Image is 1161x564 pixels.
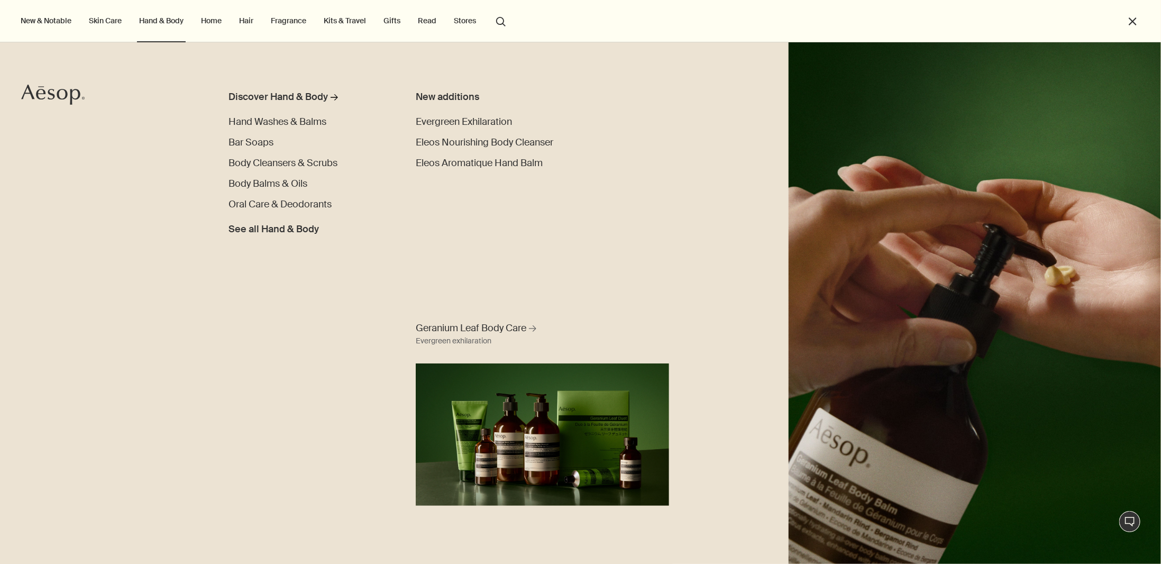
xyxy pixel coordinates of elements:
span: Hand Washes & Balms [228,115,326,128]
a: Hand Washes & Balms [228,115,326,129]
span: See all Hand & Body [228,222,319,236]
a: Kits & Travel [322,14,368,28]
span: Bar Soaps [228,136,273,149]
span: Body Cleansers & Scrubs [228,157,337,169]
a: Hand & Body [137,14,186,28]
a: Skin Care [87,14,124,28]
button: New & Notable [19,14,74,28]
span: Eleos Aromatique Hand Balm [416,157,543,169]
button: Stores [452,14,478,28]
span: Body Balms & Oils [228,177,307,190]
a: Gifts [381,14,403,28]
a: Evergreen Exhilaration [416,115,512,129]
a: Eleos Aromatique Hand Balm [416,156,543,170]
button: Close the Menu [1127,15,1139,28]
span: Geranium Leaf Body Care [416,322,526,335]
a: See all Hand & Body [228,218,319,236]
div: Discover Hand & Body [228,90,328,104]
a: Geranium Leaf Body Care Evergreen exhilarationFull range of Geranium Leaf products displaying aga... [413,319,671,506]
a: Home [199,14,224,28]
span: Eleos Nourishing Body Cleanser [416,136,553,149]
button: Live Assistance [1119,511,1140,532]
a: Aesop [19,81,87,111]
div: New additions [416,90,602,104]
a: Fragrance [269,14,308,28]
a: Eleos Nourishing Body Cleanser [416,135,553,150]
a: Discover Hand & Body [228,90,381,108]
a: Body Cleansers & Scrubs [228,156,337,170]
svg: Aesop [21,84,85,105]
span: Evergreen Exhilaration [416,115,512,128]
a: Read [416,14,438,28]
div: Evergreen exhilaration [416,335,491,348]
button: Open search [491,11,510,31]
span: Oral Care & Deodorants [228,198,332,211]
a: Bar Soaps [228,135,273,150]
a: Body Balms & Oils [228,177,307,191]
img: A hand holding the pump dispensing Geranium Leaf Body Balm on to hand. [789,42,1161,564]
a: Hair [237,14,255,28]
a: Oral Care & Deodorants [228,197,332,212]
